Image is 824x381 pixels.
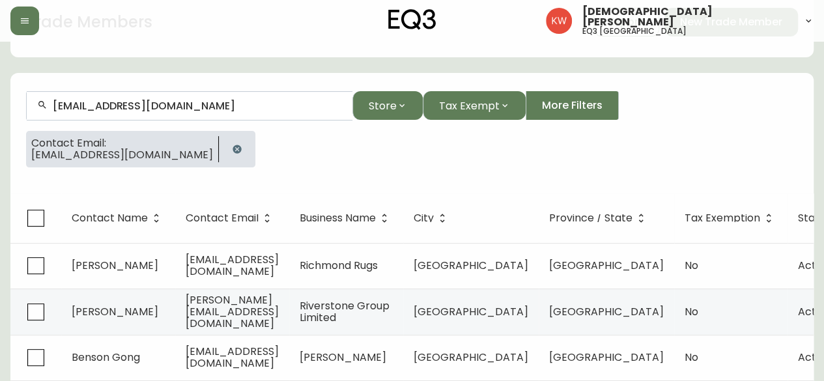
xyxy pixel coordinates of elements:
[439,98,500,114] span: Tax Exempt
[53,100,342,112] input: Search
[549,304,664,319] span: [GEOGRAPHIC_DATA]
[31,149,213,161] span: [EMAIL_ADDRESS][DOMAIN_NAME]
[388,9,436,30] img: logo
[549,350,664,365] span: [GEOGRAPHIC_DATA]
[414,214,434,222] span: City
[582,7,793,27] span: [DEMOGRAPHIC_DATA][PERSON_NAME]
[549,258,664,273] span: [GEOGRAPHIC_DATA]
[72,258,158,273] span: [PERSON_NAME]
[300,350,386,365] span: [PERSON_NAME]
[423,91,526,120] button: Tax Exempt
[186,212,276,224] span: Contact Email
[369,98,397,114] span: Store
[414,258,528,273] span: [GEOGRAPHIC_DATA]
[582,27,687,35] h5: eq3 [GEOGRAPHIC_DATA]
[186,214,259,222] span: Contact Email
[72,304,158,319] span: [PERSON_NAME]
[685,258,698,273] span: No
[549,214,632,222] span: Province / State
[186,344,279,371] span: [EMAIL_ADDRESS][DOMAIN_NAME]
[186,292,279,331] span: [PERSON_NAME][EMAIL_ADDRESS][DOMAIN_NAME]
[72,350,140,365] span: Benson Gong
[352,91,423,120] button: Store
[685,214,760,222] span: Tax Exemption
[300,298,390,325] span: Riverstone Group Limited
[186,252,279,279] span: [EMAIL_ADDRESS][DOMAIN_NAME]
[300,212,393,224] span: Business Name
[526,91,619,120] button: More Filters
[549,212,649,224] span: Province / State
[546,8,572,34] img: f33162b67396b0982c40ce2a87247151
[300,258,378,273] span: Richmond Rugs
[72,212,165,224] span: Contact Name
[414,212,451,224] span: City
[685,304,698,319] span: No
[300,214,376,222] span: Business Name
[542,98,603,113] span: More Filters
[685,212,777,224] span: Tax Exemption
[72,214,148,222] span: Contact Name
[414,304,528,319] span: [GEOGRAPHIC_DATA]
[31,137,213,149] span: Contact Email:
[414,350,528,365] span: [GEOGRAPHIC_DATA]
[685,350,698,365] span: No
